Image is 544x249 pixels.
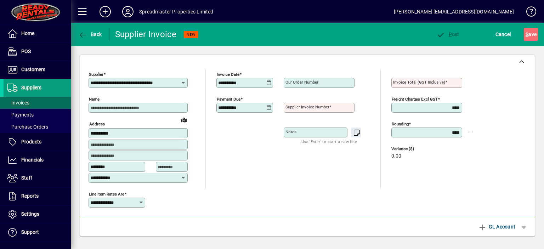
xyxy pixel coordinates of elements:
[4,133,71,151] a: Products
[4,43,71,61] a: POS
[285,129,296,134] mat-label: Notes
[71,28,110,41] app-page-header-button: Back
[435,28,461,41] button: Post
[4,25,71,43] a: Home
[94,5,117,18] button: Add
[7,112,34,118] span: Payments
[4,61,71,79] a: Customers
[391,153,401,159] span: 0.00
[21,211,39,217] span: Settings
[494,28,513,41] button: Cancel
[526,32,528,37] span: S
[436,32,459,37] span: ost
[7,124,48,130] span: Purchase Orders
[115,29,177,40] div: Supplier Invoice
[21,157,44,163] span: Financials
[21,67,45,72] span: Customers
[526,29,537,40] span: ave
[76,28,104,41] button: Back
[89,72,103,77] mat-label: Supplier
[475,220,519,233] button: GL Account
[4,97,71,109] a: Invoices
[21,229,39,235] span: Support
[89,97,100,102] mat-label: Name
[301,137,357,146] mat-hint: Use 'Enter' to start a new line
[391,147,434,151] span: Variance ($)
[21,193,39,199] span: Reports
[139,6,213,17] div: Spreadmaster Properties Limited
[21,30,34,36] span: Home
[4,169,71,187] a: Staff
[78,32,102,37] span: Back
[392,97,438,102] mat-label: Freight charges excl GST
[478,221,515,232] span: GL Account
[21,85,41,90] span: Suppliers
[449,32,452,37] span: P
[4,205,71,223] a: Settings
[495,29,511,40] span: Cancel
[524,28,538,41] button: Save
[4,223,71,241] a: Support
[394,6,514,17] div: [PERSON_NAME] [EMAIL_ADDRESS][DOMAIN_NAME]
[178,114,189,125] a: View on map
[4,121,71,133] a: Purchase Orders
[21,175,32,181] span: Staff
[117,5,139,18] button: Profile
[285,80,318,85] mat-label: Our order number
[4,187,71,205] a: Reports
[21,49,31,54] span: POS
[4,151,71,169] a: Financials
[187,32,195,37] span: NEW
[21,139,41,145] span: Products
[217,97,240,102] mat-label: Payment due
[285,104,329,109] mat-label: Supplier invoice number
[392,121,409,126] mat-label: Rounding
[521,1,535,24] a: Knowledge Base
[393,80,445,85] mat-label: Invoice Total (GST inclusive)
[89,191,124,196] mat-label: Line item rates are
[4,109,71,121] a: Payments
[217,72,239,77] mat-label: Invoice date
[7,100,29,106] span: Invoices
